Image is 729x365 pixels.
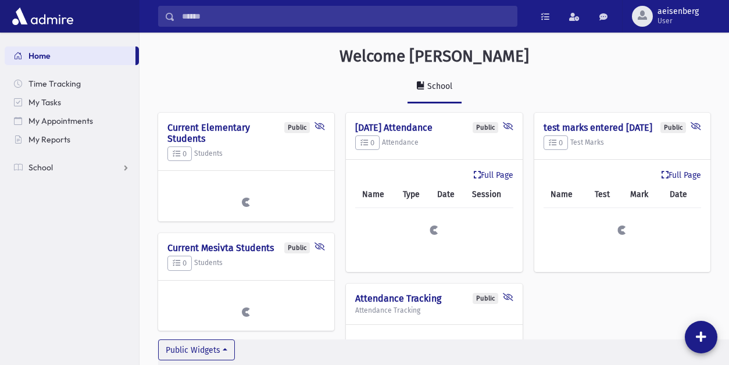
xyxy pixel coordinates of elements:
h5: Test Marks [544,135,701,151]
th: Date [663,181,701,208]
span: My Reports [28,134,70,145]
div: Public [284,122,310,133]
th: Name [544,181,588,208]
th: Mark [623,181,663,208]
h5: Students [167,256,325,271]
span: 0 [549,138,563,147]
span: My Appointments [28,116,93,126]
div: Public [660,122,686,133]
span: Home [28,51,51,61]
button: 0 [544,135,568,151]
th: Date [430,181,465,208]
a: Full Page [662,169,701,181]
th: Test [588,181,623,208]
h4: Current Mesivta Students [167,242,325,253]
button: 0 [167,256,192,271]
h4: test marks entered [DATE] [544,122,701,133]
th: Type [396,181,430,208]
div: School [425,81,452,91]
h4: Current Elementary Students [167,122,325,144]
span: School [28,162,53,173]
a: My Tasks [5,93,139,112]
a: My Reports [5,130,139,149]
span: User [657,16,699,26]
a: My Appointments [5,112,139,130]
h3: Welcome [PERSON_NAME] [340,46,529,66]
input: Search [175,6,517,27]
span: aeisenberg [657,7,699,16]
h4: Attendance Tracking [355,293,513,304]
th: Session [465,181,513,208]
a: Time Tracking [5,74,139,93]
img: AdmirePro [9,5,76,28]
div: Public [284,242,310,253]
a: School [408,71,462,103]
span: My Tasks [28,97,61,108]
span: 0 [360,138,374,147]
h5: Students [167,146,325,162]
th: Name [355,181,395,208]
a: School [5,158,139,177]
button: Public Widgets [158,339,235,360]
span: Time Tracking [28,78,81,89]
button: 0 [355,135,380,151]
button: 0 [167,146,192,162]
span: 0 [173,149,187,158]
h5: Attendance Tracking [355,306,513,314]
div: Public [473,293,498,304]
span: 0 [173,259,187,267]
a: Full Page [474,169,513,181]
div: Public [473,122,498,133]
a: Home [5,46,135,65]
h4: [DATE] Attendance [355,122,513,133]
h5: Attendance [355,135,513,151]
